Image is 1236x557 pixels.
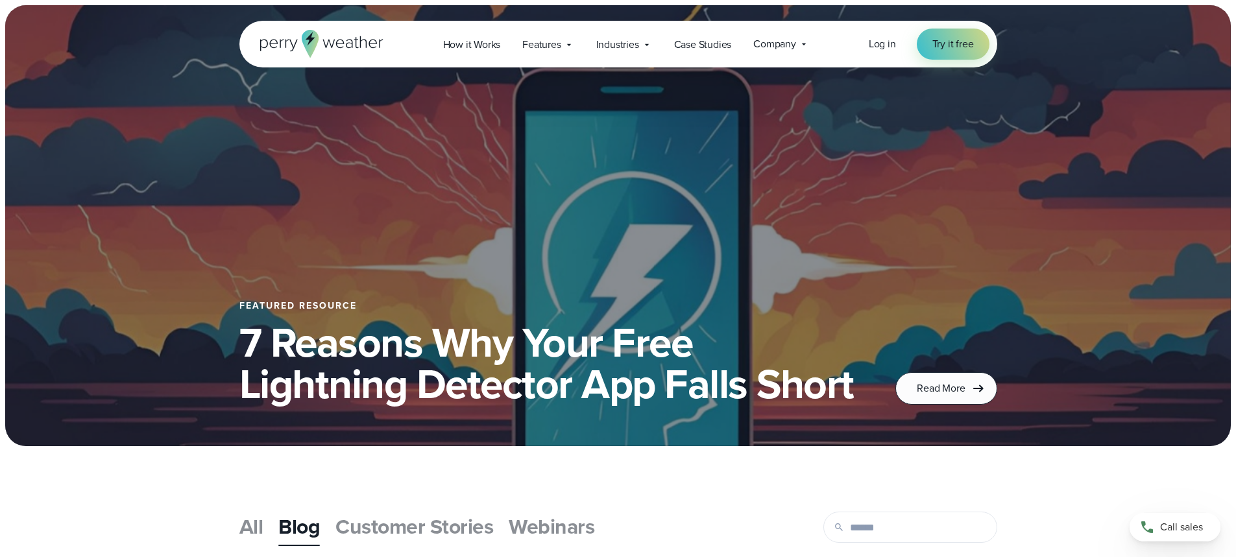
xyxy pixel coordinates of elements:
span: Blog [278,511,320,542]
h1: 7 Reasons Why Your Free Lightning Detector App Falls Short [239,322,865,405]
span: How it Works [443,37,501,53]
span: Call sales [1160,519,1203,535]
a: How it Works [432,31,512,58]
a: Try it free [917,29,989,60]
a: Case Studies [663,31,743,58]
span: Features [522,37,561,53]
span: Company [753,36,796,52]
span: Try it free [932,36,974,52]
a: Call sales [1130,513,1220,541]
a: Customer Stories [335,508,493,545]
span: Customer Stories [335,511,493,542]
span: Log in [869,36,896,51]
span: Read More [917,381,965,396]
span: All [239,511,263,542]
span: Industries [596,37,639,53]
div: Featured Resource [239,301,865,311]
a: Webinars [509,508,594,545]
a: Log in [869,36,896,52]
a: Blog [278,508,320,545]
span: Webinars [509,511,594,542]
a: Read More [895,372,997,405]
span: Case Studies [674,37,732,53]
a: All [239,508,263,545]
